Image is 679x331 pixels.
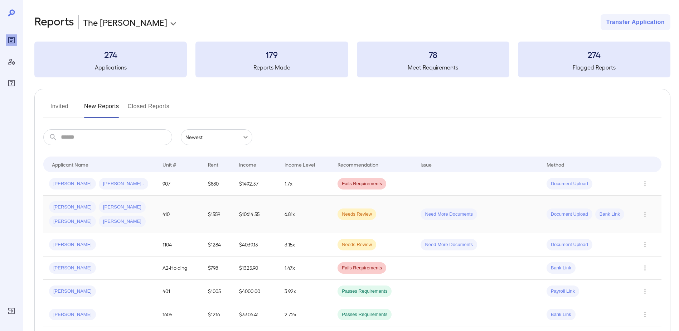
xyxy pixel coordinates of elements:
td: 3.15x [279,233,332,256]
span: [PERSON_NAME] [99,204,146,211]
td: 6.81x [279,196,332,233]
td: $880 [202,172,233,196]
span: Bank Link [547,265,576,272]
td: $1216 [202,303,233,326]
td: A2-Holding [157,256,202,280]
td: $1559 [202,196,233,233]
span: [PERSON_NAME] [49,218,96,225]
div: Issue [421,160,432,169]
button: Invited [43,101,76,118]
h3: 274 [34,49,187,60]
p: The [PERSON_NAME] [83,16,167,28]
td: 2.72x [279,303,332,326]
td: $3306.41 [233,303,279,326]
td: $1325.90 [233,256,279,280]
div: Newest [181,129,252,145]
button: Row Actions [639,286,651,297]
td: $10614.55 [233,196,279,233]
h5: Meet Requirements [357,63,509,72]
div: Unit # [163,160,176,169]
button: Row Actions [639,178,651,190]
span: Needs Review [338,211,376,218]
span: Bank Link [547,311,576,318]
summary: 274Applications179Reports Made78Meet Requirements274Flagged Reports [34,42,670,77]
span: [PERSON_NAME] [49,241,96,248]
button: Row Actions [639,208,651,220]
span: [PERSON_NAME] [49,181,96,187]
div: Income Level [285,160,315,169]
td: 1605 [157,303,202,326]
td: 410 [157,196,202,233]
div: Method [547,160,564,169]
div: Log Out [6,305,17,317]
h5: Applications [34,63,187,72]
h2: Reports [34,14,74,30]
span: Fails Requirements [338,181,386,187]
span: [PERSON_NAME] [49,265,96,272]
button: Row Actions [639,309,651,320]
span: Need More Documents [421,241,477,248]
span: [PERSON_NAME].. [99,181,148,187]
h5: Reports Made [195,63,348,72]
div: Reports [6,34,17,46]
td: $1492.37 [233,172,279,196]
td: $798 [202,256,233,280]
button: Closed Reports [128,101,170,118]
span: [PERSON_NAME] [49,311,96,318]
button: Transfer Application [601,14,670,30]
td: 1.47x [279,256,332,280]
button: New Reports [84,101,119,118]
button: Row Actions [639,262,651,274]
td: 1.7x [279,172,332,196]
h3: 78 [357,49,509,60]
div: Rent [208,160,219,169]
span: [PERSON_NAME] [49,288,96,295]
span: Needs Review [338,241,376,248]
span: Document Upload [547,241,592,248]
span: [PERSON_NAME] [49,204,96,211]
td: 1104 [157,233,202,256]
div: Applicant Name [52,160,88,169]
button: Row Actions [639,239,651,250]
span: Fails Requirements [338,265,386,272]
span: Document Upload [547,181,592,187]
div: Manage Users [6,56,17,67]
span: Payroll Link [547,288,579,295]
td: 3.92x [279,280,332,303]
td: $1005 [202,280,233,303]
div: Recommendation [338,160,378,169]
span: Passes Requirements [338,311,392,318]
h5: Flagged Reports [518,63,670,72]
td: 907 [157,172,202,196]
td: $4000.00 [233,280,279,303]
span: Passes Requirements [338,288,392,295]
td: $4039.13 [233,233,279,256]
span: Document Upload [547,211,592,218]
h3: 179 [195,49,348,60]
div: Income [239,160,256,169]
span: [PERSON_NAME] [99,218,146,225]
span: Need More Documents [421,211,477,218]
span: Bank Link [595,211,624,218]
td: $1284 [202,233,233,256]
div: FAQ [6,77,17,89]
h3: 274 [518,49,670,60]
td: 401 [157,280,202,303]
